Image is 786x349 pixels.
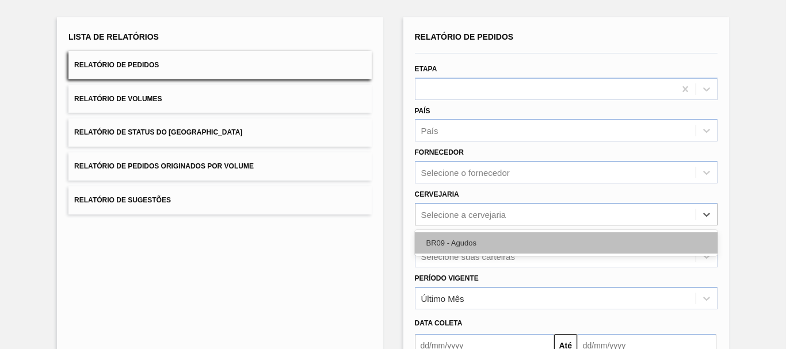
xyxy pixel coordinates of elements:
[415,32,514,41] span: Relatório de Pedidos
[415,232,718,254] div: BR09 - Agudos
[68,118,371,147] button: Relatório de Status do [GEOGRAPHIC_DATA]
[74,61,159,69] span: Relatório de Pedidos
[421,168,510,178] div: Selecione o fornecedor
[415,107,430,115] label: País
[421,209,506,219] div: Selecione a cervejaria
[68,85,371,113] button: Relatório de Volumes
[74,128,242,136] span: Relatório de Status do [GEOGRAPHIC_DATA]
[415,65,437,73] label: Etapa
[421,126,438,136] div: País
[74,95,162,103] span: Relatório de Volumes
[68,186,371,214] button: Relatório de Sugestões
[421,251,515,261] div: Selecione suas carteiras
[421,293,464,303] div: Último Mês
[68,51,371,79] button: Relatório de Pedidos
[415,148,464,156] label: Fornecedor
[415,190,459,198] label: Cervejaria
[74,196,171,204] span: Relatório de Sugestões
[74,162,254,170] span: Relatório de Pedidos Originados por Volume
[415,319,463,327] span: Data coleta
[68,152,371,181] button: Relatório de Pedidos Originados por Volume
[415,274,479,282] label: Período Vigente
[68,32,159,41] span: Lista de Relatórios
